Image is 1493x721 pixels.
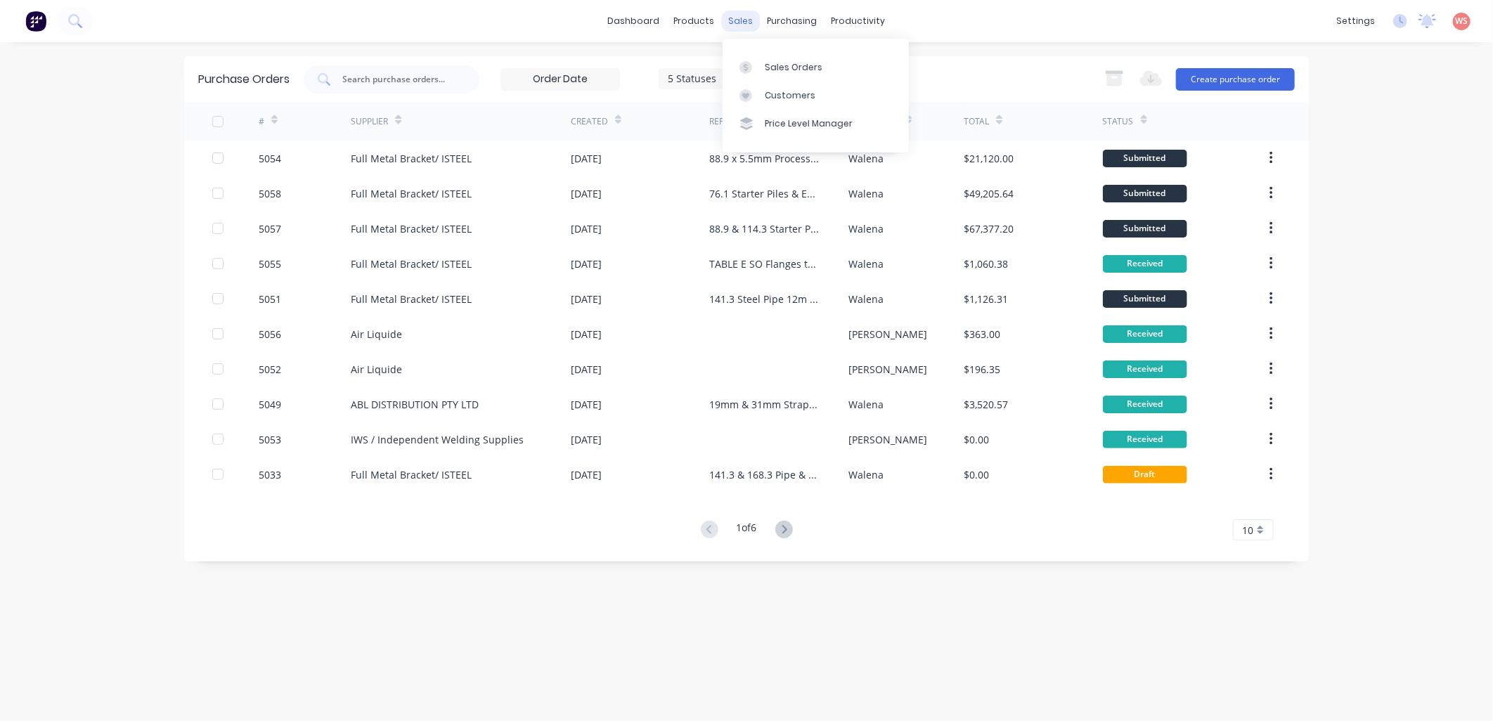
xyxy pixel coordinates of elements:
div: 5056 [259,327,281,342]
div: Created [571,115,608,128]
div: Full Metal Bracket/ ISTEEL [351,256,472,271]
div: Total [964,115,989,128]
div: products [667,11,722,32]
div: [DATE] [571,186,602,201]
div: sales [722,11,761,32]
div: $0.00 [964,467,989,482]
span: 10 [1242,523,1253,538]
div: [DATE] [571,362,602,377]
div: Walena [848,186,884,201]
div: # [259,115,264,128]
div: 5049 [259,397,281,412]
div: 5051 [259,292,281,306]
div: Draft [1103,466,1187,483]
div: $3,520.57 [964,397,1008,412]
div: 141.3 & 168.3 Pipe & Table E Flanges MR PO 1314 [709,467,820,482]
div: Submitted [1103,150,1187,167]
div: $0.00 [964,432,989,447]
div: [DATE] [571,327,602,342]
button: Create purchase order [1176,68,1295,91]
a: Customers [723,82,909,110]
input: Order Date [501,69,619,90]
div: 1 of 6 [737,520,757,540]
div: ABL DISTRIBUTION PTY LTD [351,397,479,412]
div: 5052 [259,362,281,377]
div: 5 Statuses [668,71,769,86]
div: Received [1103,431,1187,448]
div: Air Liquide [351,362,402,377]
div: 141.3 Steel Pipe 12m length [709,292,820,306]
div: [DATE] [571,256,602,271]
a: dashboard [601,11,667,32]
div: Purchase Orders [198,71,290,88]
div: Submitted [1103,220,1187,238]
input: Search purchase orders... [341,72,458,86]
div: $1,060.38 [964,256,1008,271]
a: Price Level Manager [723,110,909,138]
div: 19mm & 31mm Strapping [709,397,820,412]
div: 88.9 x 5.5mm Processed Starter Piles [709,151,820,166]
div: Full Metal Bracket/ ISTEEL [351,467,472,482]
div: [DATE] [571,151,602,166]
div: purchasing [761,11,825,32]
div: Received [1103,255,1187,273]
div: Received [1103,360,1187,378]
div: Walena [848,292,884,306]
div: Received [1103,396,1187,413]
div: 76.1 Starter Piles & EXTS Local [709,186,820,201]
div: Received [1103,325,1187,343]
div: [DATE] [571,292,602,306]
div: [DATE] [571,432,602,447]
div: Walena [848,221,884,236]
div: Walena [848,256,884,271]
img: Factory [25,11,46,32]
div: settings [1329,11,1382,32]
div: $49,205.64 [964,186,1014,201]
div: Status [1103,115,1134,128]
div: Walena [848,397,884,412]
div: [PERSON_NAME] [848,362,927,377]
div: $196.35 [964,362,1000,377]
div: Submitted [1103,185,1187,202]
div: Full Metal Bracket/ ISTEEL [351,186,472,201]
div: Full Metal Bracket/ ISTEEL [351,151,472,166]
div: [DATE] [571,221,602,236]
div: $67,377.20 [964,221,1014,236]
div: Walena [848,467,884,482]
div: 88.9 & 114.3 Starter Pile & EXTS Local [709,221,820,236]
span: WS [1456,15,1468,27]
div: productivity [825,11,893,32]
div: 5058 [259,186,281,201]
div: [PERSON_NAME] [848,432,927,447]
div: Air Liquide [351,327,402,342]
div: [PERSON_NAME] [848,327,927,342]
div: Customers [765,89,815,102]
div: Full Metal Bracket/ ISTEEL [351,292,472,306]
div: 5054 [259,151,281,166]
div: Reference [709,115,755,128]
div: 5033 [259,467,281,482]
div: $1,126.31 [964,292,1008,306]
div: [DATE] [571,397,602,412]
a: Sales Orders [723,53,909,81]
div: Supplier [351,115,388,128]
div: Price Level Manager [765,117,853,130]
div: TABLE E SO Flanges to suit 141 [709,256,820,271]
div: Full Metal Bracket/ ISTEEL [351,221,472,236]
div: Walena [848,151,884,166]
div: [DATE] [571,467,602,482]
div: $21,120.00 [964,151,1014,166]
div: 5057 [259,221,281,236]
div: Sales Orders [765,61,822,74]
div: 5055 [259,256,281,271]
div: $363.00 [964,327,1000,342]
div: Submitted [1103,290,1187,308]
div: 5053 [259,432,281,447]
div: IWS / Independent Welding Supplies [351,432,524,447]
